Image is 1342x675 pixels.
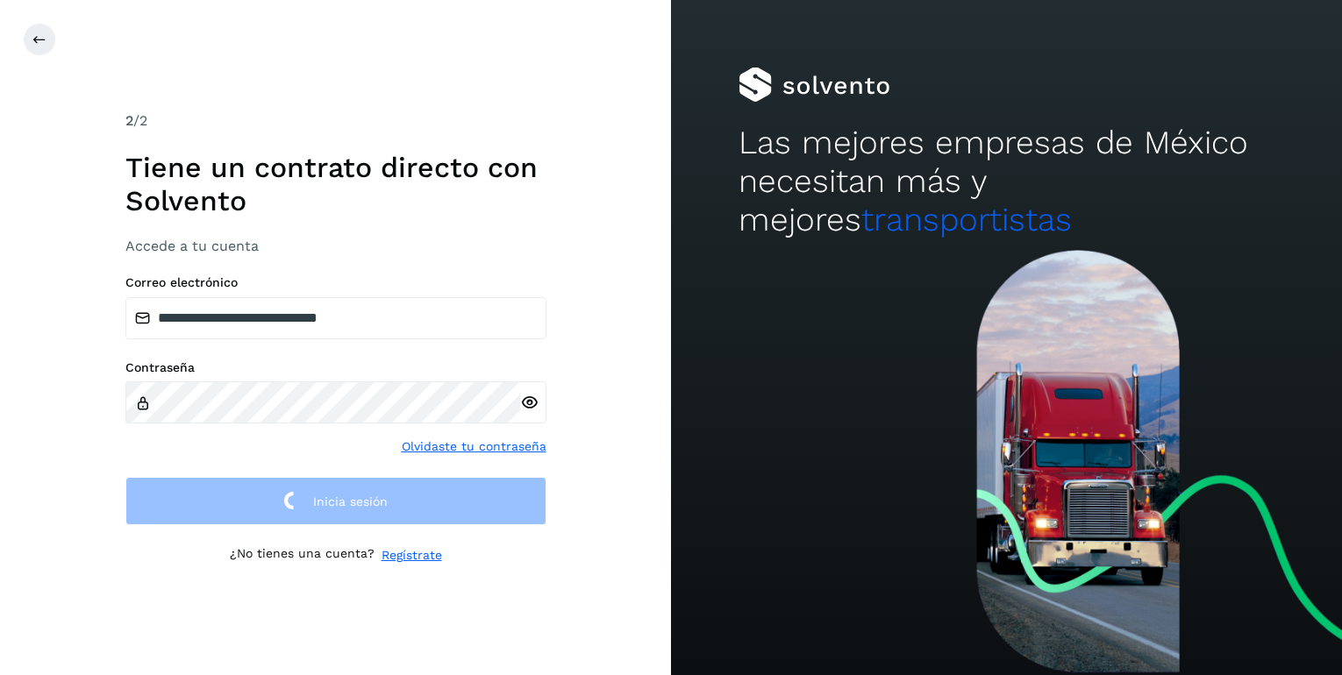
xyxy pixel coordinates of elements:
h2: Las mejores empresas de México necesitan más y mejores [739,124,1275,240]
a: Olvidaste tu contraseña [402,437,546,456]
span: transportistas [861,201,1072,238]
label: Correo electrónico [125,275,546,290]
p: ¿No tienes una cuenta? [230,546,375,565]
h3: Accede a tu cuenta [125,238,546,254]
span: 2 [125,112,133,129]
h1: Tiene un contrato directo con Solvento [125,151,546,218]
label: Contraseña [125,360,546,375]
span: Inicia sesión [313,495,388,508]
div: /2 [125,110,546,131]
button: Inicia sesión [125,477,546,525]
a: Regístrate [382,546,442,565]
